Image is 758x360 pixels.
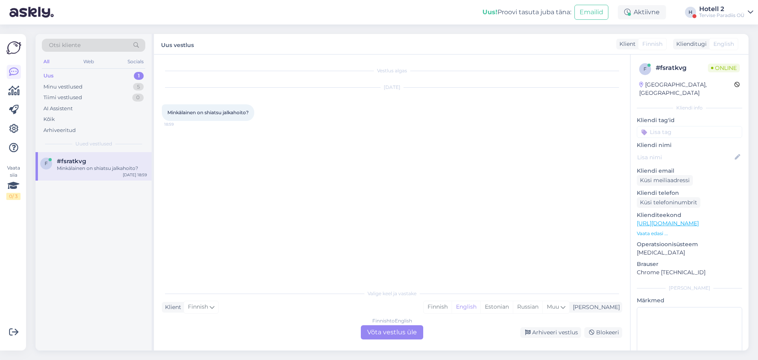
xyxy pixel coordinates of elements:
[699,6,753,19] a: Hotell 2Tervise Paradiis OÜ
[372,317,412,324] div: Finnish to English
[424,301,452,313] div: Finnish
[713,40,734,48] span: English
[134,72,144,80] div: 1
[637,240,742,249] p: Operatsioonisüsteem
[43,126,76,134] div: Arhiveeritud
[570,303,620,311] div: [PERSON_NAME]
[162,290,622,297] div: Valige keel ja vastake
[637,260,742,268] p: Brauser
[45,160,48,166] span: f
[547,303,559,310] span: Muu
[699,6,745,12] div: Hotell 2
[637,285,742,292] div: [PERSON_NAME]
[699,12,745,19] div: Tervise Paradiis OÜ
[637,126,742,138] input: Lisa tag
[637,296,742,305] p: Märkmed
[637,211,742,219] p: Klienditeekond
[361,325,423,339] div: Võta vestlus üle
[685,7,696,18] div: H
[162,84,622,91] div: [DATE]
[43,72,54,80] div: Uus
[637,104,742,111] div: Kliendi info
[126,57,145,67] div: Socials
[43,115,55,123] div: Kõik
[6,193,21,200] div: 0 / 3
[637,268,742,277] p: Chrome [TECHNICAL_ID]
[133,83,144,91] div: 5
[637,141,742,149] p: Kliendi nimi
[637,175,693,186] div: Küsi meiliaadressi
[188,303,208,311] span: Finnish
[574,5,608,20] button: Emailid
[618,5,666,19] div: Aktiivne
[49,41,81,49] span: Otsi kliente
[43,94,82,102] div: Tiimi vestlused
[482,8,571,17] div: Proovi tasuta juba täna:
[637,220,699,227] a: [URL][DOMAIN_NAME]
[584,327,622,338] div: Blokeeri
[82,57,96,67] div: Web
[637,230,742,237] p: Vaata edasi ...
[43,83,83,91] div: Minu vestlused
[75,140,112,147] span: Uued vestlused
[452,301,480,313] div: English
[708,64,740,72] span: Online
[6,164,21,200] div: Vaata siia
[673,40,707,48] div: Klienditugi
[43,105,73,113] div: AI Assistent
[482,8,497,16] b: Uus!
[520,327,581,338] div: Arhiveeri vestlus
[162,303,181,311] div: Klient
[637,189,742,197] p: Kliendi telefon
[637,167,742,175] p: Kliendi email
[6,40,21,55] img: Askly Logo
[656,63,708,73] div: # fsratkvg
[644,66,647,72] span: f
[167,109,249,115] span: Minkälainen on shiatsu jalkahoito?
[480,301,513,313] div: Estonian
[42,57,51,67] div: All
[164,121,194,127] span: 18:59
[132,94,144,102] div: 0
[57,158,86,165] span: #fsratkvg
[162,67,622,74] div: Vestlus algas
[513,301,542,313] div: Russian
[123,172,147,178] div: [DATE] 18:59
[639,81,734,97] div: [GEOGRAPHIC_DATA], [GEOGRAPHIC_DATA]
[637,197,700,208] div: Küsi telefoninumbrit
[637,116,742,124] p: Kliendi tag'id
[161,39,194,49] label: Uus vestlus
[57,165,147,172] div: Minkälainen on shiatsu jalkahoito?
[637,249,742,257] p: [MEDICAL_DATA]
[642,40,662,48] span: Finnish
[637,153,733,162] input: Lisa nimi
[616,40,636,48] div: Klient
